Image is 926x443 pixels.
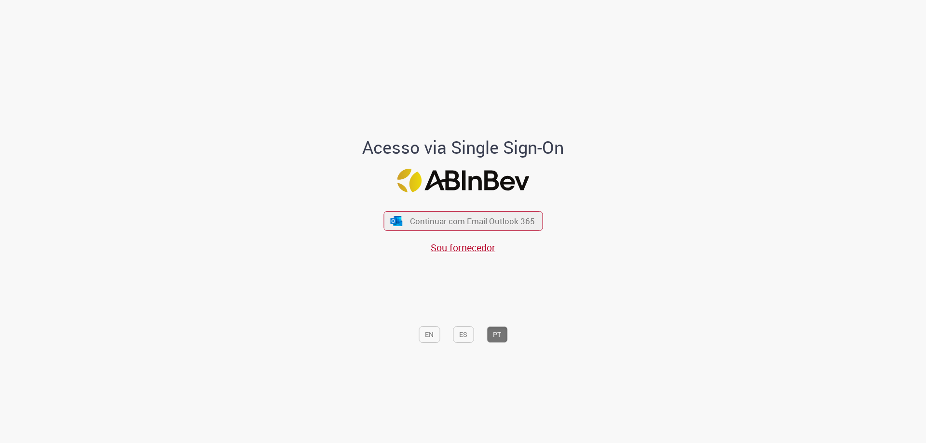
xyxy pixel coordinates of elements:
button: ES [453,326,474,343]
button: ícone Azure/Microsoft 360 Continuar com Email Outlook 365 [383,211,543,231]
button: EN [419,326,440,343]
img: Logo ABInBev [397,169,529,192]
h1: Acesso via Single Sign-On [329,138,597,157]
img: ícone Azure/Microsoft 360 [390,216,403,226]
button: PT [487,326,507,343]
span: Continuar com Email Outlook 365 [410,215,535,227]
a: Sou fornecedor [431,241,495,254]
